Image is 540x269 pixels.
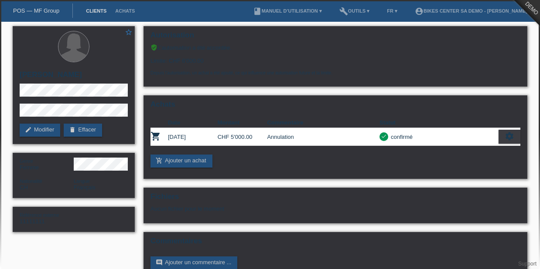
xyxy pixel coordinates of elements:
[218,118,267,128] th: Montant
[150,44,157,51] i: verified_user
[20,124,60,137] a: editModifier
[505,131,514,141] i: settings
[339,7,348,16] i: build
[69,126,76,133] i: delete
[383,8,402,13] a: FR ▾
[379,118,499,128] th: Statut
[518,261,537,267] a: Support
[156,259,163,266] i: comment
[388,132,413,141] div: confirmé
[64,124,102,137] a: deleteEffacer
[150,205,417,212] div: Aucun fichier pour le moment
[20,212,74,225] div: 11111111
[150,31,520,44] h2: Autorisation
[150,155,212,168] a: add_shopping_cartAjouter un achat
[249,8,326,13] a: bookManuel d’utilisation ▾
[156,157,163,164] i: add_shopping_cart
[20,212,59,218] span: Référence externe
[20,71,128,84] h2: [PERSON_NAME]
[335,8,374,13] a: buildOutils ▾
[150,192,520,205] h2: Fichiers
[150,51,520,75] div: Limite: CHF 6'000.00
[410,8,536,13] a: account_circleBIKES CENTER SA Demo - [PERSON_NAME] ▾
[13,7,59,14] a: POS — MF Group
[111,8,139,13] a: Achats
[150,100,520,113] h2: Achats
[20,158,74,171] div: Femme
[168,128,218,146] td: [DATE]
[20,178,42,184] span: Nationalité
[150,71,520,75] p: Depuis l’autorisation, un achat a été ajouté, ce qui influence une autorisation future et la limite.
[415,7,424,16] i: account_circle
[20,184,28,191] span: Suisse
[125,28,133,36] i: star_border
[74,184,96,191] span: Français
[82,8,111,13] a: Clients
[125,28,133,37] a: star_border
[150,131,161,141] i: POSP00026318
[20,158,33,164] span: Genre
[168,118,218,128] th: Date
[74,178,90,184] span: Langue
[267,128,379,146] td: Annulation
[25,126,32,133] i: edit
[381,133,387,139] i: check
[253,7,262,16] i: book
[267,118,379,128] th: Commentaire
[150,44,520,51] div: L’autorisation a été accordée.
[150,237,520,250] h2: Commentaires
[218,128,267,146] td: CHF 5'000.00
